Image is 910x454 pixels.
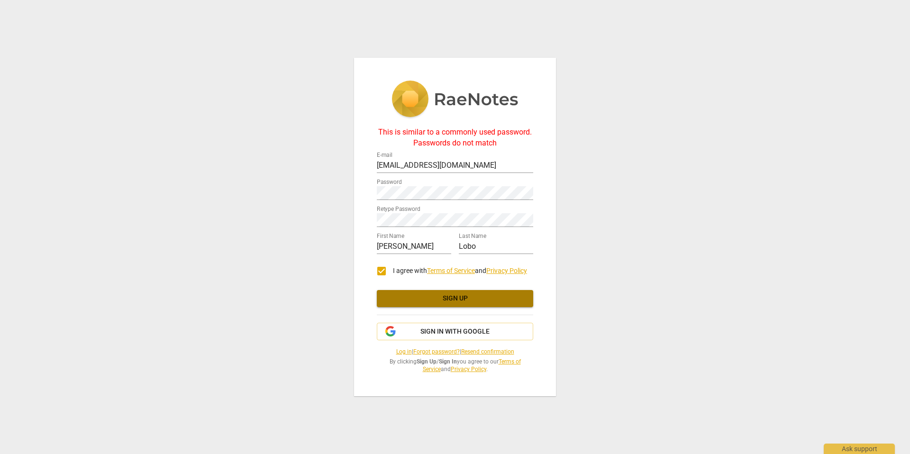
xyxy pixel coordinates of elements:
div: Passwords do not match [377,139,533,147]
button: Sign in with Google [377,323,533,341]
a: Terms of Service [427,267,475,274]
img: 5ac2273c67554f335776073100b6d88f.svg [391,81,519,119]
a: Log in [396,348,412,355]
div: Ask support [824,444,895,454]
span: By clicking / you agree to our and . [377,358,533,373]
b: Sign In [439,358,457,365]
label: Last Name [459,233,486,239]
span: | | [377,348,533,356]
div: This is similar to a commonly used password. [377,128,533,136]
span: Sign in with Google [420,327,490,336]
label: Password [377,179,402,185]
button: Sign up [377,290,533,307]
label: Retype Password [377,206,420,212]
a: Forgot password? [413,348,460,355]
span: I agree with and [393,267,527,274]
a: Terms of Service [423,358,521,373]
a: Privacy Policy [486,267,527,274]
label: First Name [377,233,404,239]
label: E-mail [377,152,392,158]
b: Sign Up [417,358,437,365]
span: Sign up [384,294,526,303]
a: Resend confirmation [461,348,514,355]
a: Privacy Policy [451,366,486,372]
